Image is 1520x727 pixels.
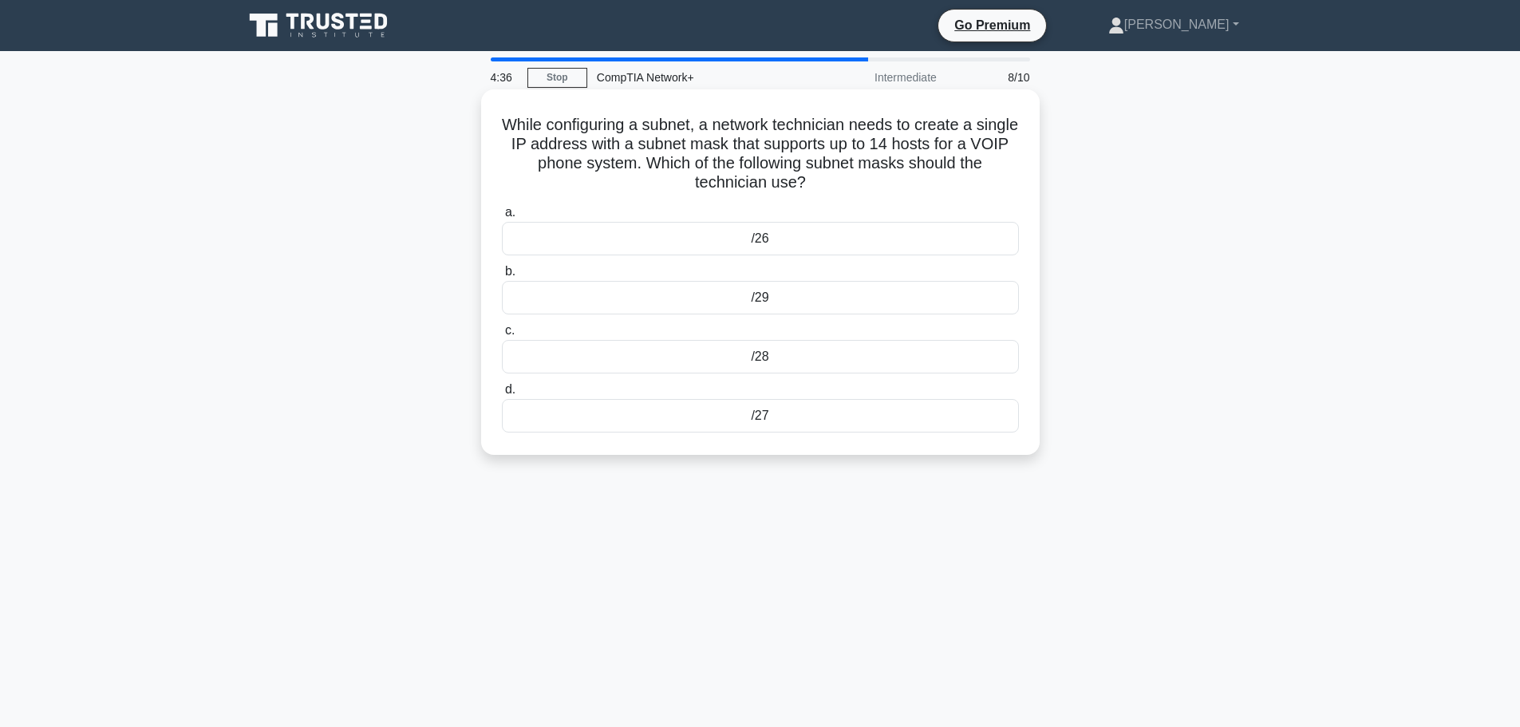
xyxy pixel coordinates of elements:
[587,61,807,93] div: CompTIA Network+
[500,115,1021,193] h5: While configuring a subnet, a network technician needs to create a single IP address with a subne...
[502,399,1019,433] div: /27
[505,264,515,278] span: b.
[1070,9,1277,41] a: [PERSON_NAME]
[505,323,515,337] span: c.
[505,205,515,219] span: a.
[527,68,587,88] a: Stop
[807,61,946,93] div: Intermediate
[502,281,1019,314] div: /29
[946,61,1040,93] div: 8/10
[502,222,1019,255] div: /26
[505,382,515,396] span: d.
[481,61,527,93] div: 4:36
[502,340,1019,373] div: /28
[945,15,1040,35] a: Go Premium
